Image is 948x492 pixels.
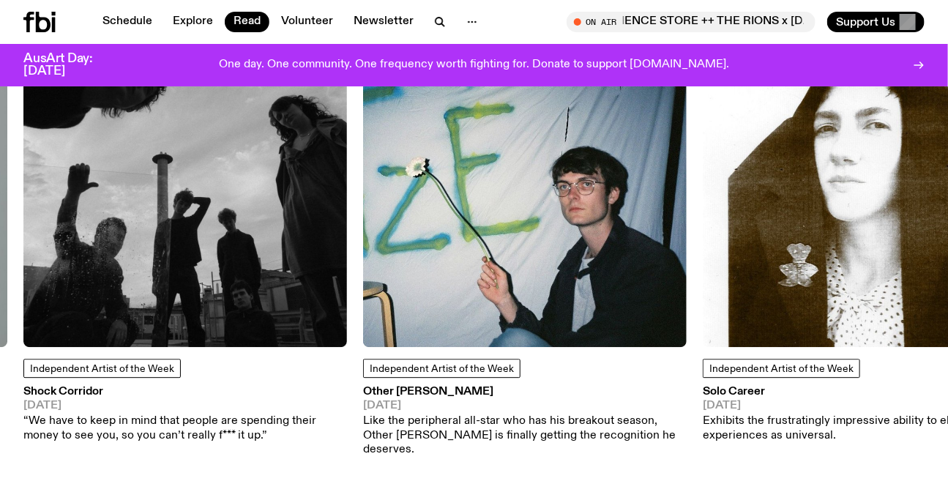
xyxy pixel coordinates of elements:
p: “We have to keep in mind that people are spending their money to see you, so you can’t really f**... [23,414,347,442]
h3: Other [PERSON_NAME] [363,387,687,398]
a: Read [225,12,269,32]
button: On AirCONVENIENCE STORE ++ THE RIONS x [DATE] Arvos [567,12,815,32]
span: [DATE] [363,400,687,411]
p: One day. One community. One frequency worth fighting for. Donate to support [DOMAIN_NAME]. [219,59,729,72]
span: Independent Artist of the Week [370,364,514,374]
span: Support Us [836,15,895,29]
a: Schedule [94,12,161,32]
span: Independent Artist of the Week [30,364,174,374]
h3: AusArt Day: [DATE] [23,53,117,78]
a: Independent Artist of the Week [363,359,520,378]
a: Newsletter [345,12,422,32]
span: [DATE] [23,400,347,411]
a: Shock Corridor[DATE]“We have to keep in mind that people are spending their money to see you, so ... [23,387,347,443]
a: Independent Artist of the Week [703,359,860,378]
a: Explore [164,12,222,32]
img: Other Joe sits to the right of frame, eyes acast, holding a flower with a long stem. He is sittin... [363,23,687,347]
a: Other [PERSON_NAME][DATE]Like the peripheral all-star who has his breakout season, Other [PERSON_... [363,387,687,457]
img: A black and white image of the six members of Shock Corridor, cast slightly in shadow [23,23,347,347]
h3: Shock Corridor [23,387,347,398]
button: Support Us [827,12,925,32]
span: Independent Artist of the Week [709,364,854,374]
p: Like the peripheral all-star who has his breakout season, Other [PERSON_NAME] is finally getting ... [363,414,687,457]
a: Independent Artist of the Week [23,359,181,378]
a: Volunteer [272,12,342,32]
